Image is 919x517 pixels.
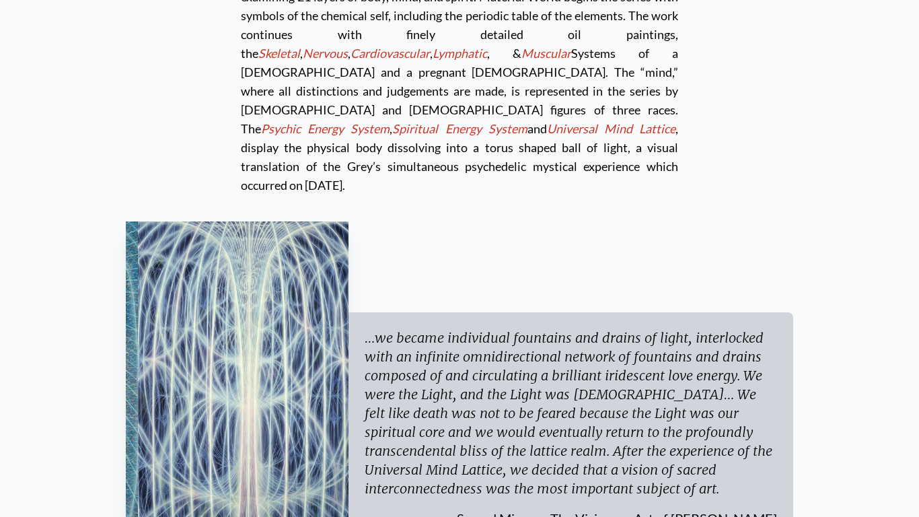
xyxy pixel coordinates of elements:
[261,121,390,136] a: Psychic Energy System
[433,46,487,61] a: Lymphatic
[365,329,777,498] div: …we became individual fountains and drains of light, interlocked with an infinite omnidirectional...
[258,46,300,61] a: Skeletal
[521,46,571,61] a: Muscular
[351,46,430,61] a: Cardiovascular
[547,121,675,136] a: Universal Mind Lattice
[303,46,348,61] a: Nervous
[392,121,527,136] a: Spiritual Energy System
